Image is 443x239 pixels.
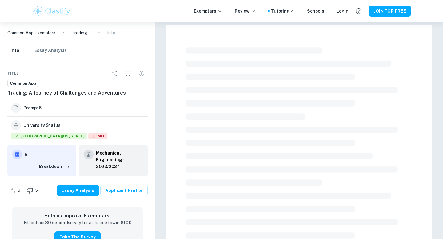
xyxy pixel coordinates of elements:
[7,99,148,116] button: Prompt6
[7,44,22,57] button: Info
[24,220,132,226] p: Fill out our survey for a chance to
[7,89,148,97] h6: Trading: A Journey of Challenges and Adventures
[96,150,143,170] a: Mechanical Engineering - 2023/2024
[23,122,61,129] h6: University Status
[88,133,107,139] span: MIT
[135,67,148,80] div: Report issue
[14,187,24,194] span: 6
[7,186,24,195] div: Like
[307,8,324,14] a: Schools
[38,162,71,171] button: Breakdown
[7,71,19,76] span: Title
[32,187,41,194] span: 5
[7,80,38,87] a: Common App
[57,185,99,196] button: Essay Analysis
[32,5,71,17] img: Clastify logo
[25,186,41,195] div: Dislike
[369,6,411,17] button: JOIN FOR FREE
[25,151,71,158] h6: B
[71,29,91,36] p: Trading: A Journey of Challenges and Adventures
[194,8,222,14] p: Exemplars
[353,6,364,16] button: Help and Feedback
[8,80,38,87] span: Common App
[88,133,107,141] div: Rejected: Massachusetts Institute of Technology
[45,220,68,225] strong: 30 second
[122,67,134,80] div: Bookmark
[7,29,55,36] a: Common App Exemplars
[17,212,138,220] h6: Help us improve Exemplars!
[34,44,67,57] button: Essay Analysis
[100,185,148,196] a: Applicant Profile
[11,133,87,139] span: [GEOGRAPHIC_DATA][US_STATE]
[108,67,121,80] div: Share
[235,8,256,14] p: Review
[337,8,349,14] a: Login
[107,29,115,36] p: Info
[11,133,87,141] div: Accepted: University of Wisconsin - Madison
[271,8,295,14] a: Tutoring
[112,220,132,225] strong: win $100
[23,104,135,111] h6: Prompt 6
